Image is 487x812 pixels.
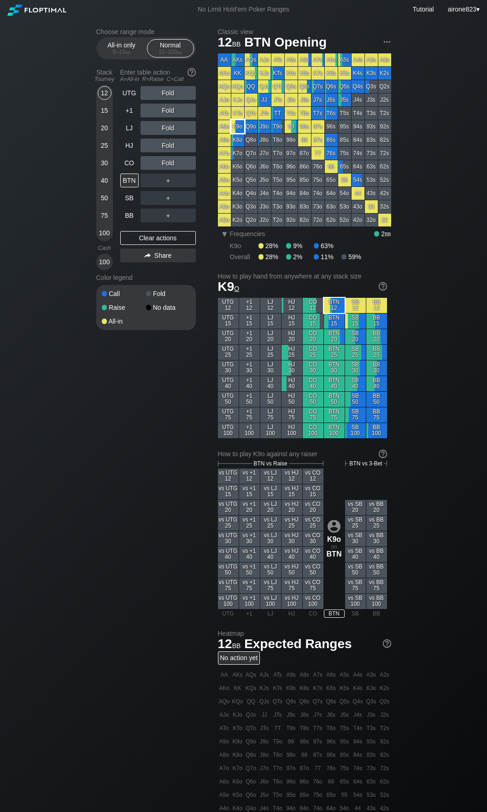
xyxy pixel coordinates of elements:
[365,147,378,160] div: 73s
[258,174,271,186] div: J5o
[260,376,281,391] div: LJ 40
[378,214,391,226] div: 22
[7,5,66,16] img: Floptimal logo
[219,228,231,239] div: ▾
[245,93,258,106] div: QJo
[271,187,284,200] div: T4o
[303,392,323,407] div: CO 50
[378,200,391,213] div: 32s
[141,86,196,100] div: Fold
[324,298,345,313] div: BTN 12
[231,120,244,133] div: K9o
[298,120,311,133] div: 98s
[345,376,366,391] div: SB 40
[378,67,391,80] div: K2s
[218,133,231,146] div: A8o
[325,53,338,66] div: A6s
[218,28,391,35] h2: Classic view
[352,133,364,146] div: 84s
[345,329,366,344] div: SB 20
[365,80,378,93] div: Q3s
[98,191,111,205] div: 50
[120,231,196,245] div: Clear actions
[239,345,260,360] div: +1 25
[258,187,271,200] div: J4o
[365,187,378,200] div: 43s
[245,133,258,146] div: Q8o
[303,360,323,376] div: CO 30
[366,376,387,391] div: BB 40
[285,174,298,186] div: 95o
[378,281,388,291] img: help.32db89a4.svg
[298,174,311,186] div: 85o
[271,160,284,173] div: T6o
[365,133,378,146] div: 83s
[218,392,239,407] div: UTG 50
[146,290,190,297] div: Fold
[378,147,391,160] div: 72s
[231,187,244,200] div: K4o
[325,214,338,226] div: 62o
[338,160,351,173] div: 65s
[338,93,351,106] div: J5s
[231,133,244,146] div: K8o
[231,67,244,80] div: KK
[218,313,239,329] div: UTG 15
[258,160,271,173] div: J6o
[338,133,351,146] div: 85s
[365,67,378,80] div: K3s
[120,139,139,152] div: HJ
[311,107,324,120] div: T7s
[325,200,338,213] div: 63o
[311,133,324,146] div: 87s
[374,230,391,238] div: 2
[365,214,378,226] div: 32o
[120,65,196,86] div: Enter table action
[324,313,345,329] div: BTN 15
[338,214,351,226] div: 52o
[303,298,323,313] div: CO 12
[338,53,351,66] div: A5s
[120,174,139,187] div: BTN
[338,80,351,93] div: Q5s
[311,147,324,160] div: 77
[231,160,244,173] div: K6o
[258,242,286,249] div: 28%
[378,107,391,120] div: T2s
[245,187,258,200] div: Q4o
[230,230,265,238] span: Frequencies
[352,187,364,200] div: 44
[311,53,324,66] div: A7s
[260,345,281,360] div: LJ 25
[231,200,244,213] div: K3o
[260,392,281,407] div: LJ 50
[338,107,351,120] div: T5s
[271,147,284,160] div: T7o
[378,80,391,93] div: Q2s
[245,174,258,186] div: Q5o
[98,255,111,269] div: 100
[352,53,364,66] div: A4s
[298,160,311,173] div: 86o
[258,80,271,93] div: QJs
[282,313,302,329] div: HJ 15
[298,133,311,146] div: 88
[218,160,231,173] div: A6o
[352,93,364,106] div: J4s
[231,93,244,106] div: KJo
[311,174,324,186] div: 75o
[338,200,351,213] div: 53o
[258,93,271,106] div: JJ
[345,360,366,376] div: SB 30
[448,6,476,13] span: airone823
[151,49,190,55] div: 12 – 100
[258,200,271,213] div: J3o
[345,313,366,329] div: SB 15
[352,200,364,213] div: 43o
[258,253,286,261] div: 28%
[245,147,258,160] div: Q7o
[218,93,231,106] div: AJo
[325,147,338,160] div: 76s
[352,160,364,173] div: 64s
[271,120,284,133] div: T9o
